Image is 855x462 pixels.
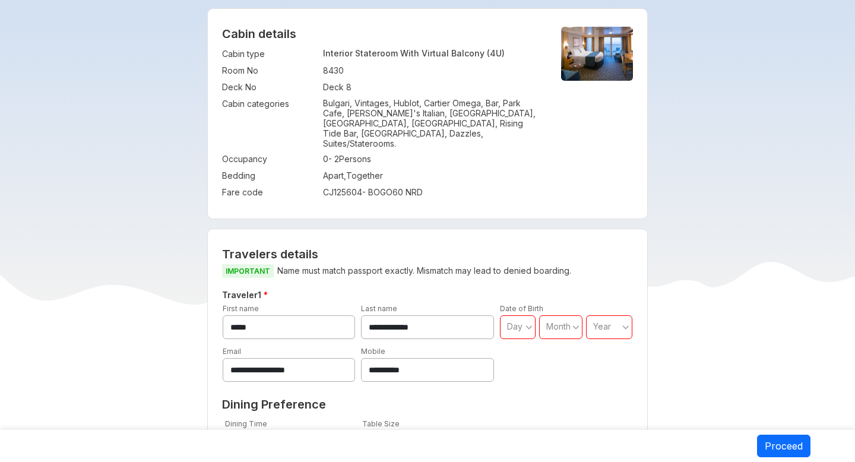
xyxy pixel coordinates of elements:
td: Fare code [222,184,317,201]
span: Year [593,321,611,331]
h2: Travelers details [222,247,634,261]
td: : [317,79,323,96]
label: Dining Time [225,419,267,428]
h2: Dining Preference [222,397,634,412]
td: : [317,96,323,151]
p: Name must match passport exactly. Mismatch may lead to denied boarding. [222,264,634,279]
span: Month [546,321,571,331]
span: (4U) [487,48,505,58]
div: CJ125604 - BOGO60 NRD [323,186,541,198]
svg: angle down [572,321,579,333]
td: Occupancy [222,151,317,167]
button: Proceed [757,435,810,457]
label: Email [223,347,241,356]
td: Cabin type [222,46,317,62]
label: Date of Birth [500,304,543,313]
td: : [317,62,323,79]
label: Last name [361,304,397,313]
td: 0 - 2 Persons [323,151,541,167]
td: Room No [222,62,317,79]
td: : [317,167,323,184]
label: Mobile [361,347,385,356]
h4: Cabin details [222,27,634,41]
svg: angle down [622,321,629,333]
td: : [317,46,323,62]
span: IMPORTANT [222,264,274,278]
svg: angle down [525,321,533,333]
td: Cabin categories [222,96,317,151]
td: 8430 [323,62,541,79]
td: : [317,151,323,167]
p: Bulgari, Vintages, Hublot, Cartier Omega, Bar, Park Cafe, [PERSON_NAME]'s Italian, [GEOGRAPHIC_DA... [323,98,541,148]
span: Day [507,321,522,331]
label: Table Size [362,419,400,428]
label: First name [223,304,259,313]
p: Interior Stateroom With Virtual Balcony [323,48,541,58]
h5: Traveler 1 [220,288,636,302]
td: Deck 8 [323,79,541,96]
td: : [317,184,323,201]
td: Deck No [222,79,317,96]
span: Apart , [323,170,346,181]
td: Bedding [222,167,317,184]
span: Together [346,170,383,181]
